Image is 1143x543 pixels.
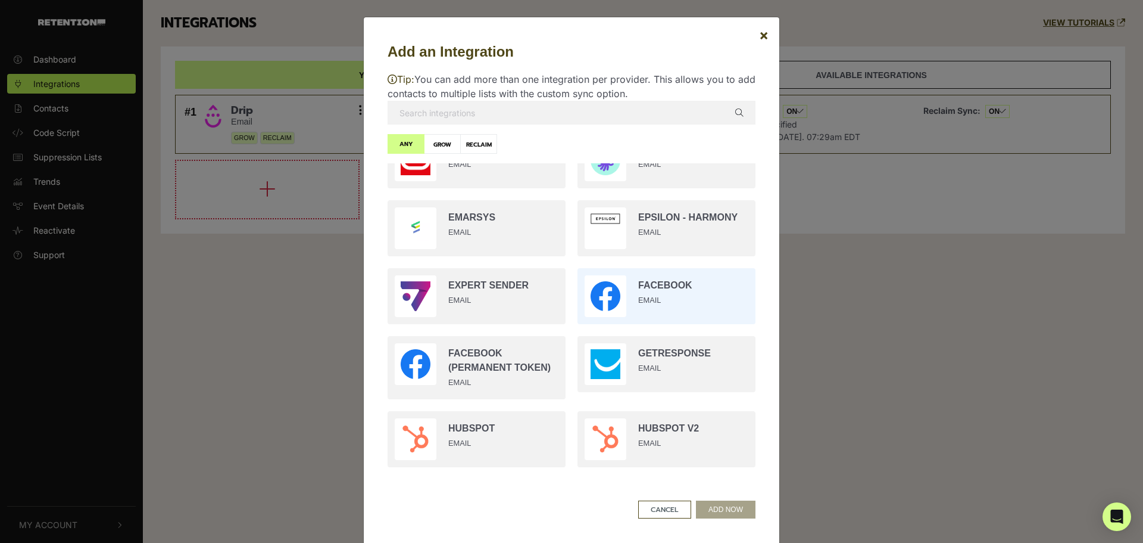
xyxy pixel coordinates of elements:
input: Search integrations [388,101,755,125]
span: × [759,26,769,44]
label: GROW [424,134,461,154]
label: RECLAIM [460,134,497,154]
span: Tip: [388,73,414,85]
p: You can add more than one integration per provider. This allows you to add contacts to multiple l... [388,72,755,101]
div: Open Intercom Messenger [1103,502,1131,531]
h5: Add an Integration [388,41,755,63]
button: Close [749,18,778,52]
label: ANY [388,134,424,154]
